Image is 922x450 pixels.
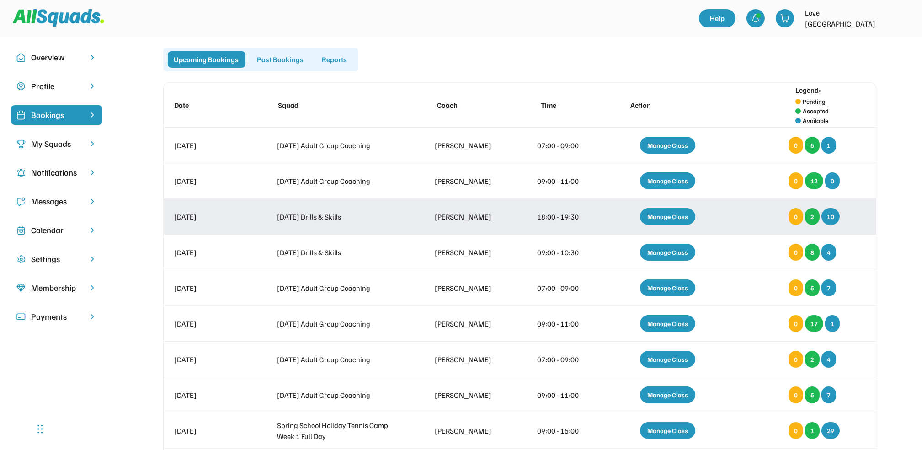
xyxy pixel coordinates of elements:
[88,111,97,119] img: chevron-right%20copy%203.svg
[821,244,836,261] div: 4
[537,176,592,187] div: 09:00 - 11:00
[277,176,401,187] div: [DATE] Adult Group Coaching
[88,255,97,263] img: chevron-right.svg
[789,172,803,189] div: 0
[175,354,244,365] div: [DATE]
[16,284,26,293] img: Icon%20copy%208.svg
[805,208,820,225] div: 2
[789,422,803,439] div: 0
[16,168,26,177] img: Icon%20copy%204.svg
[16,53,26,62] img: Icon%20copy%2010.svg
[437,100,506,111] div: Coach
[435,176,504,187] div: [PERSON_NAME]
[805,351,820,368] div: 2
[88,53,97,62] img: chevron-right.svg
[640,422,695,439] div: Manage Class
[631,100,714,111] div: Action
[789,386,803,403] div: 0
[893,9,911,27] img: LTPP_Logo_REV.jpeg
[537,211,592,222] div: 18:00 - 19:30
[805,422,820,439] div: 1
[435,425,504,436] div: [PERSON_NAME]
[88,197,97,206] img: chevron-right.svg
[805,172,823,189] div: 12
[640,137,695,154] div: Manage Class
[537,390,592,401] div: 09:00 - 11:00
[175,318,244,329] div: [DATE]
[803,96,826,106] div: Pending
[175,176,244,187] div: [DATE]
[821,137,836,154] div: 1
[435,390,504,401] div: [PERSON_NAME]
[31,195,82,208] div: Messages
[175,247,244,258] div: [DATE]
[16,82,26,91] img: user-circle.svg
[175,425,244,436] div: [DATE]
[699,9,735,27] a: Help
[751,14,760,23] img: bell-03%20%281%29.svg
[435,211,504,222] div: [PERSON_NAME]
[277,318,401,329] div: [DATE] Adult Group Coaching
[277,420,401,442] div: Spring School Holiday Tennis Camp Week 1 Full Day
[805,137,820,154] div: 5
[435,283,504,294] div: [PERSON_NAME]
[316,51,354,68] div: Reports
[537,425,592,436] div: 09:00 - 15:00
[537,318,592,329] div: 09:00 - 11:00
[277,390,401,401] div: [DATE] Adult Group Coaching
[16,312,26,321] img: Icon%20%2815%29.svg
[175,211,244,222] div: [DATE]
[640,208,695,225] div: Manage Class
[16,226,26,235] img: Icon%20copy%207.svg
[88,284,97,292] img: chevron-right.svg
[789,208,803,225] div: 0
[31,282,82,294] div: Membership
[821,279,836,296] div: 7
[31,253,82,265] div: Settings
[825,172,840,189] div: 0
[88,168,97,177] img: chevron-right.svg
[537,354,592,365] div: 07:00 - 09:00
[640,351,695,368] div: Manage Class
[277,140,401,151] div: [DATE] Adult Group Coaching
[31,109,82,121] div: Bookings
[88,312,97,321] img: chevron-right.svg
[31,51,82,64] div: Overview
[31,138,82,150] div: My Squads
[825,315,840,332] div: 1
[821,386,836,403] div: 7
[88,139,97,148] img: chevron-right.svg
[435,354,504,365] div: [PERSON_NAME]
[789,137,803,154] div: 0
[435,140,504,151] div: [PERSON_NAME]
[821,422,840,439] div: 29
[803,106,829,116] div: Accepted
[31,166,82,179] div: Notifications
[16,255,26,264] img: Icon%20copy%2016.svg
[277,354,401,365] div: [DATE] Adult Group Coaching
[16,197,26,206] img: Icon%20copy%205.svg
[168,51,245,68] div: Upcoming Bookings
[251,51,310,68] div: Past Bookings
[13,9,104,27] img: Squad%20Logo.svg
[537,247,592,258] div: 09:00 - 10:30
[175,390,244,401] div: [DATE]
[16,139,26,149] img: Icon%20copy%203.svg
[780,14,789,23] img: shopping-cart-01%20%281%29.svg
[537,283,592,294] div: 07:00 - 09:00
[278,100,402,111] div: Squad
[541,100,596,111] div: Time
[88,226,97,235] img: chevron-right.svg
[16,111,26,120] img: Icon%20%2819%29.svg
[435,318,504,329] div: [PERSON_NAME]
[821,351,836,368] div: 4
[805,386,820,403] div: 5
[640,244,695,261] div: Manage Class
[640,386,695,403] div: Manage Class
[175,100,244,111] div: Date
[88,82,97,91] img: chevron-right.svg
[31,224,82,236] div: Calendar
[640,172,695,189] div: Manage Class
[789,244,803,261] div: 0
[277,211,401,222] div: [DATE] Drills & Skills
